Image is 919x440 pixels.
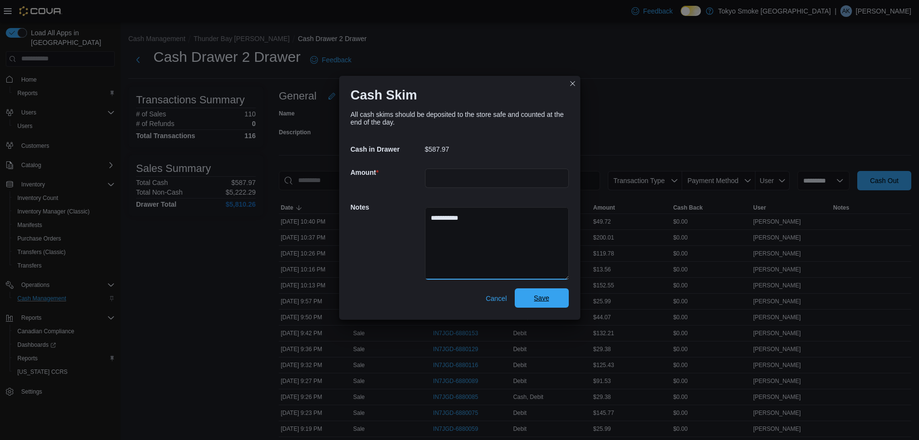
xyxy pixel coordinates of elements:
[486,294,507,303] span: Cancel
[515,288,569,308] button: Save
[351,163,423,182] h5: Amount
[351,87,417,103] h1: Cash Skim
[482,289,511,308] button: Cancel
[351,198,423,217] h5: Notes
[425,145,450,153] p: $587.97
[351,140,423,159] h5: Cash in Drawer
[534,293,549,303] span: Save
[567,78,578,89] button: Closes this modal window
[351,111,569,126] div: All cash skims should be deposited to the store safe and counted at the end of the day.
